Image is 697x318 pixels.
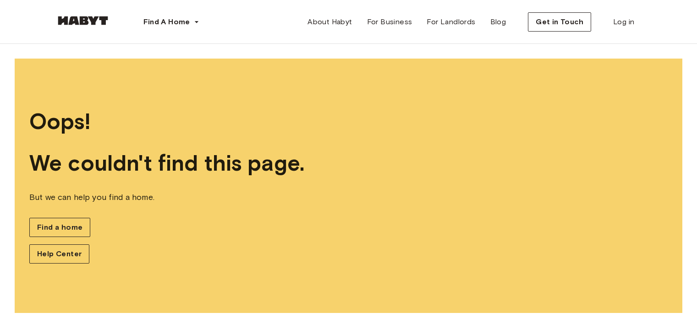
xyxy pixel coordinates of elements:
span: Oops! [29,108,668,135]
a: Find a home [29,218,90,237]
span: Find a home [37,222,82,233]
span: For Business [367,16,412,27]
span: About Habyt [307,16,352,27]
img: Habyt [55,16,110,25]
a: For Business [360,13,420,31]
span: Find A Home [143,16,190,27]
button: Get in Touch [528,12,591,32]
a: Help Center [29,244,89,264]
a: Blog [483,13,514,31]
span: Blog [490,16,506,27]
button: Find A Home [136,13,207,31]
a: For Landlords [419,13,483,31]
a: Log in [606,13,642,31]
span: For Landlords [427,16,475,27]
a: About Habyt [300,13,359,31]
span: We couldn't find this page. [29,150,668,177]
span: Log in [613,16,634,27]
span: Help Center [37,248,82,259]
span: But we can help you find a home. [29,191,668,203]
span: Get in Touch [536,16,583,27]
